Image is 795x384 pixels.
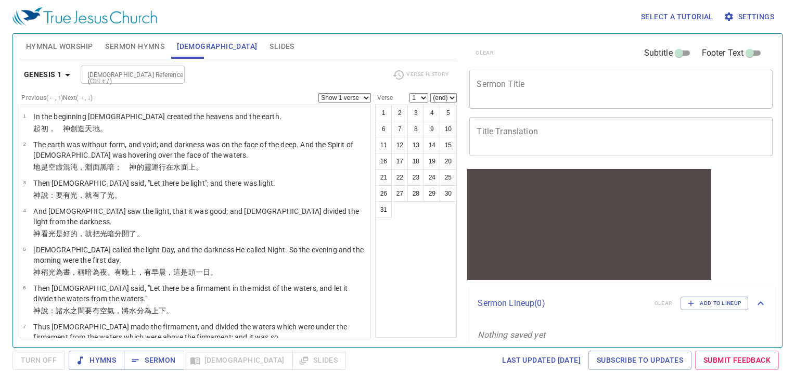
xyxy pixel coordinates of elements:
wh1961: 光 [70,191,122,199]
span: Hymns [77,354,116,367]
wh6440: 上 [188,163,203,171]
button: 2 [391,105,408,121]
span: 7 [23,323,25,329]
wh7225: ， 神 [48,124,107,133]
span: 3 [23,180,25,185]
span: Select a tutorial [641,10,713,23]
button: Hymns [69,351,124,370]
button: Settings [722,7,778,27]
wh216: 暗 [107,229,144,238]
wh914: 為上下。 [144,306,174,315]
wh2822: ； 神 [114,163,203,171]
wh8414: 混沌 [63,163,203,171]
p: 神 [33,228,367,239]
span: Submit Feedback [703,354,771,367]
p: [DEMOGRAPHIC_DATA] called the light Day, and the darkness He called Night. So the evening and the... [33,245,367,265]
p: Then [DEMOGRAPHIC_DATA] said, "Let there be a firmament in the midst of the waters, and let it di... [33,283,367,304]
wh216: ，就有了光 [78,191,122,199]
button: 16 [375,153,392,170]
button: 31 [375,201,392,218]
button: 14 [424,137,440,153]
wh914: 。 [137,229,144,238]
img: True Jesus Church [12,7,157,26]
wh776: 是 [41,163,203,171]
wh216: 為晝 [56,268,217,276]
button: Sermon [124,351,184,370]
button: 20 [440,153,456,170]
span: [DEMOGRAPHIC_DATA] [177,40,257,53]
wh216: 是好的 [56,229,144,238]
span: 1 [23,113,25,119]
span: Subtitle [644,47,673,59]
button: 13 [407,137,424,153]
wh4325: 分 [137,306,174,315]
wh430: 的靈 [137,163,203,171]
span: Footer Text [702,47,744,59]
p: And [DEMOGRAPHIC_DATA] saw the light, that it was good; and [DEMOGRAPHIC_DATA] divided the light ... [33,206,367,227]
wh1242: ，這是頭一 [166,268,217,276]
wh8064: 地 [93,124,107,133]
wh2822: 為夜 [93,268,218,276]
wh4325: 面 [181,163,203,171]
wh430: 稱 [41,268,218,276]
span: 4 [23,208,25,213]
button: Add to Lineup [681,297,748,310]
wh430: 說 [41,191,122,199]
button: 15 [440,137,456,153]
button: 22 [391,169,408,186]
wh1254: 天 [85,124,107,133]
p: 神 [33,190,275,200]
button: 18 [407,153,424,170]
button: 7 [391,121,408,137]
button: Select a tutorial [637,7,717,27]
label: Verse [375,95,393,101]
wh6153: ，有早晨 [137,268,218,276]
p: Then [DEMOGRAPHIC_DATA] said, "Let there be light"; and there was light. [33,178,275,188]
wh7549: ，將水 [114,306,173,315]
button: 17 [391,153,408,170]
wh216: 。 [114,191,122,199]
wh8415: 面 [93,163,203,171]
wh7307: 運行 [151,163,203,171]
wh3117: ，稱 [70,268,217,276]
wh259: 日 [203,268,217,276]
button: 26 [375,185,392,202]
span: 5 [23,246,25,252]
i: Nothing saved yet [478,330,545,340]
p: The earth was without form, and void; and darkness was on the face of the deep. And the Spirit of... [33,139,367,160]
input: Type Bible Reference [84,69,164,81]
wh4325: 之間 [70,306,173,315]
wh430: 看 [41,229,144,238]
span: 6 [23,285,25,290]
wh922: ，淵 [78,163,203,171]
button: 4 [424,105,440,121]
wh7220: 光 [48,229,144,238]
button: 29 [424,185,440,202]
button: 24 [424,169,440,186]
button: 25 [440,169,456,186]
p: In the beginning [DEMOGRAPHIC_DATA] created the heavens and the earth. [33,111,281,122]
wh7363: 在水 [166,163,203,171]
wh776: 。 [100,124,107,133]
button: 23 [407,169,424,186]
button: 28 [407,185,424,202]
button: 30 [440,185,456,202]
wh559: ：要有 [48,191,122,199]
p: Thus [DEMOGRAPHIC_DATA] made the firmament, and divided the waters which were under the firmament... [33,322,367,342]
p: Sermon Lineup ( 0 ) [478,297,646,310]
p: 神 [33,267,367,277]
button: 3 [407,105,424,121]
b: Genesis 1 [24,68,62,81]
span: Subscribe to Updates [597,354,683,367]
wh2822: 分開了 [114,229,144,238]
wh2896: ，就把光 [78,229,144,238]
button: 21 [375,169,392,186]
wh1961: 空虛 [48,163,203,171]
span: Sermon Hymns [105,40,164,53]
span: 2 [23,141,25,147]
button: 11 [375,137,392,153]
a: Last updated [DATE] [498,351,585,370]
button: 12 [391,137,408,153]
span: Slides [270,40,294,53]
button: Genesis 1 [20,65,79,84]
